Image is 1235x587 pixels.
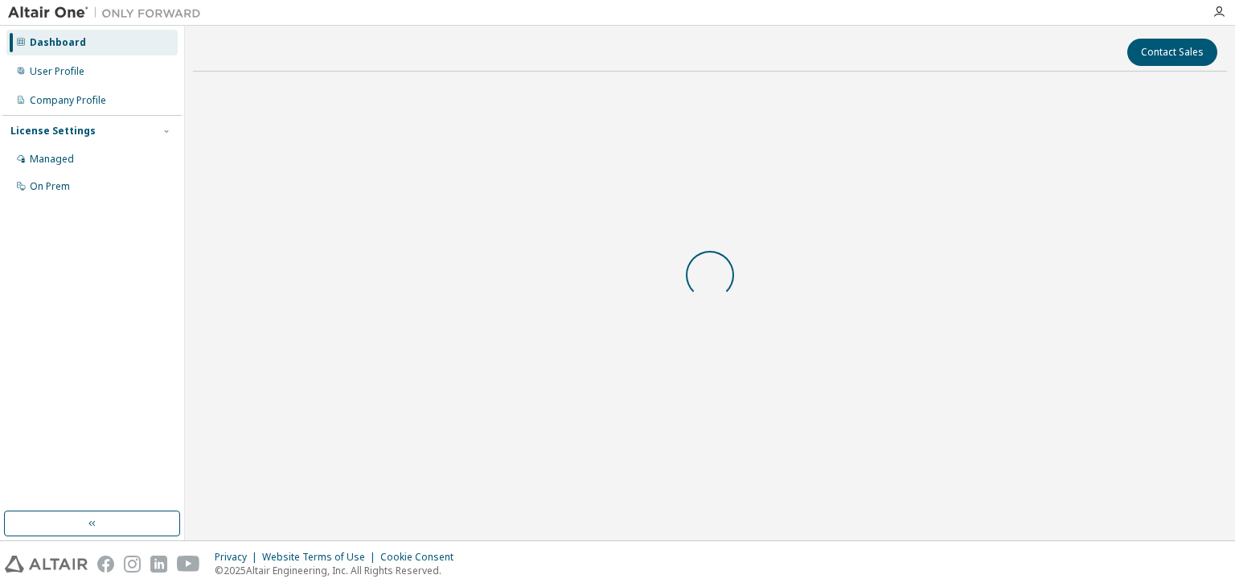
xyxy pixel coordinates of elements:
[215,564,463,577] p: © 2025 Altair Engineering, Inc. All Rights Reserved.
[10,125,96,138] div: License Settings
[215,551,262,564] div: Privacy
[30,180,70,193] div: On Prem
[30,153,74,166] div: Managed
[5,556,88,573] img: altair_logo.svg
[1127,39,1217,66] button: Contact Sales
[380,551,463,564] div: Cookie Consent
[8,5,209,21] img: Altair One
[262,551,380,564] div: Website Terms of Use
[97,556,114,573] img: facebook.svg
[30,36,86,49] div: Dashboard
[30,65,84,78] div: User Profile
[150,556,167,573] img: linkedin.svg
[30,94,106,107] div: Company Profile
[124,556,141,573] img: instagram.svg
[177,556,200,573] img: youtube.svg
